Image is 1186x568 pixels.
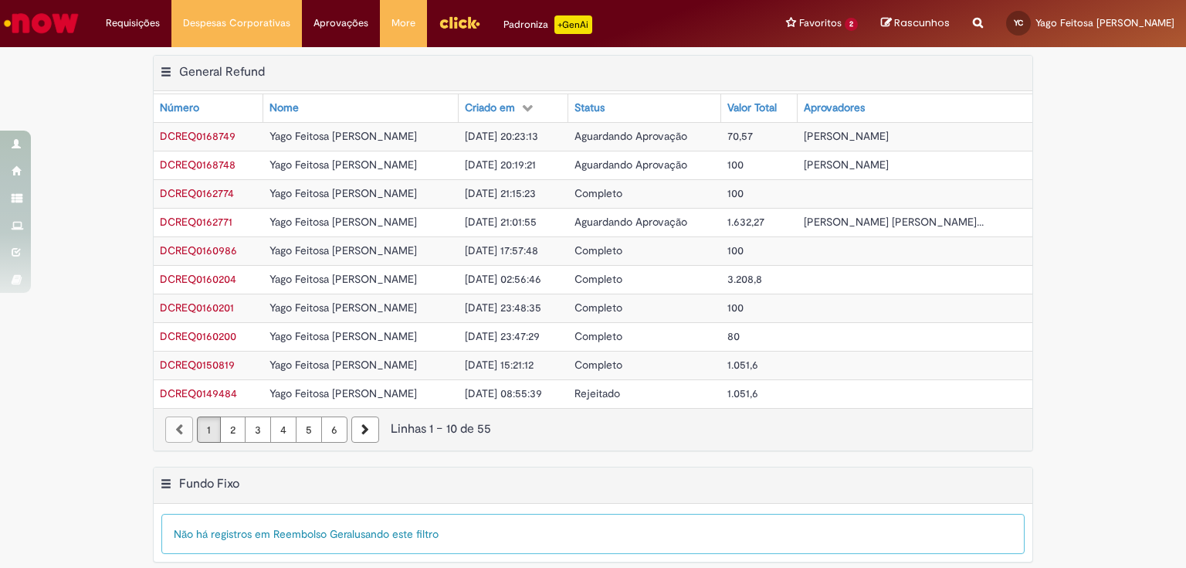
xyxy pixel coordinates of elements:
h2: Fundo Fixo [179,476,239,491]
span: Rejeitado [574,386,620,400]
div: Número [160,100,199,116]
span: [DATE] 08:55:39 [465,386,542,400]
a: Abrir Registro: DCREQ0162774 [160,186,234,200]
span: Yago Feitosa [PERSON_NAME] [269,358,417,372]
a: Página 5 [296,417,322,443]
span: [DATE] 23:48:35 [465,301,541,315]
span: Yago Feitosa [PERSON_NAME] [269,301,417,315]
span: 70,57 [727,129,753,143]
span: Yago Feitosa [PERSON_NAME] [269,186,417,200]
img: click_logo_yellow_360x200.png [439,11,480,34]
span: Aguardando Aprovação [574,129,687,143]
div: Criado em [465,100,515,116]
nav: paginação [154,408,1032,451]
span: 100 [727,186,744,200]
button: Fundo Fixo Menu de contexto [160,476,172,496]
span: 100 [727,243,744,257]
span: Yago Feitosa [PERSON_NAME] [269,329,417,343]
a: Abrir Registro: DCREQ0160200 [160,329,236,343]
button: General Refund Menu de contexto [160,64,172,84]
div: Padroniza [503,15,592,34]
span: Yago Feitosa [PERSON_NAME] [269,243,417,257]
span: 1.051,6 [727,358,758,372]
span: 100 [727,301,744,315]
div: Nome [269,100,299,116]
span: [DATE] 20:23:13 [465,129,538,143]
span: DCREQ0150819 [160,358,235,372]
span: Yago Feitosa [PERSON_NAME] [269,215,417,229]
span: YC [1014,18,1023,28]
span: DCREQ0168748 [160,158,236,172]
a: Abrir Registro: DCREQ0168748 [160,158,236,172]
a: Página 2 [220,417,246,443]
span: Aguardando Aprovação [574,158,687,172]
div: Aprovadores [804,100,865,116]
span: [PERSON_NAME] [804,158,889,172]
span: [DATE] 02:56:46 [465,272,541,286]
span: Aguardando Aprovação [574,215,687,229]
span: 2 [845,18,858,31]
span: Completo [574,186,622,200]
img: ServiceNow [2,8,81,39]
a: Página 3 [245,417,271,443]
span: Requisições [106,15,160,31]
div: Não há registros em Reembolso Geral [161,514,1025,554]
span: usando este filtro [354,527,439,541]
span: [DATE] 21:15:23 [465,186,536,200]
span: Yago Feitosa [PERSON_NAME] [269,272,417,286]
a: Página 1 [197,417,221,443]
span: 3.208,8 [727,272,762,286]
a: Próxima página [351,417,379,443]
span: Rascunhos [894,15,950,30]
span: DCREQ0160200 [160,329,236,343]
span: Completo [574,243,622,257]
span: Completo [574,301,622,315]
span: [DATE] 15:21:12 [465,358,534,372]
h2: General Refund [179,64,265,80]
a: Abrir Registro: DCREQ0162771 [160,215,232,229]
span: [DATE] 20:19:21 [465,158,536,172]
span: DCREQ0160986 [160,243,237,257]
div: Status [574,100,605,116]
span: 1.632,27 [727,215,764,229]
span: 80 [727,329,740,343]
span: DCREQ0168749 [160,129,236,143]
a: Página 4 [270,417,296,443]
div: Valor Total [727,100,777,116]
a: Abrir Registro: DCREQ0160201 [160,301,234,315]
span: Aprovações [313,15,368,31]
span: [PERSON_NAME] [PERSON_NAME]... [804,215,984,229]
span: DCREQ0160201 [160,301,234,315]
span: Favoritos [799,15,842,31]
a: Abrir Registro: DCREQ0160986 [160,243,237,257]
span: [DATE] 21:01:55 [465,215,537,229]
span: DCREQ0149484 [160,386,237,400]
span: More [391,15,415,31]
span: 100 [727,158,744,172]
span: [DATE] 17:57:48 [465,243,538,257]
span: Yago Feitosa [PERSON_NAME] [1035,16,1174,29]
a: Rascunhos [881,16,950,31]
a: Página 6 [321,417,347,443]
span: Completo [574,358,622,372]
a: Abrir Registro: DCREQ0150819 [160,358,235,372]
span: Completo [574,272,622,286]
span: DCREQ0162774 [160,186,234,200]
span: 1.051,6 [727,386,758,400]
span: DCREQ0162771 [160,215,232,229]
span: DCREQ0160204 [160,272,236,286]
a: Abrir Registro: DCREQ0168749 [160,129,236,143]
span: Yago Feitosa [PERSON_NAME] [269,158,417,172]
span: [PERSON_NAME] [804,129,889,143]
a: Abrir Registro: DCREQ0160204 [160,272,236,286]
span: Completo [574,329,622,343]
span: [DATE] 23:47:29 [465,329,540,343]
span: Despesas Corporativas [183,15,290,31]
div: Linhas 1 − 10 de 55 [165,420,1021,438]
a: Abrir Registro: DCREQ0149484 [160,386,237,400]
p: +GenAi [554,15,592,34]
span: Yago Feitosa [PERSON_NAME] [269,129,417,143]
span: Yago Feitosa [PERSON_NAME] [269,386,417,400]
